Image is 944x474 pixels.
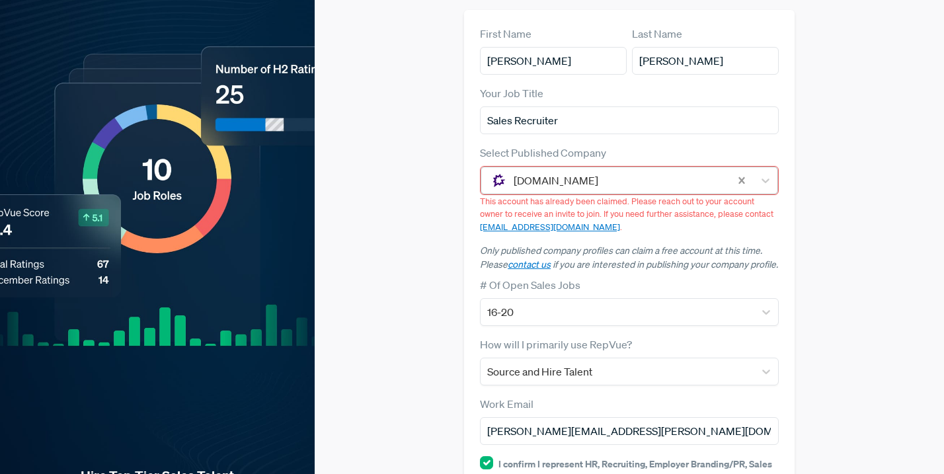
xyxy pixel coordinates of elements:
[480,396,533,412] label: Work Email
[491,173,507,188] img: Gong.io
[480,244,779,272] p: Only published company profiles can claim a free account at this time. Please if you are interest...
[480,221,620,233] a: [EMAIL_ADDRESS][DOMAIN_NAME]
[480,47,627,75] input: First Name
[508,258,551,270] a: contact us
[480,26,531,42] label: First Name
[480,106,779,134] input: Title
[480,145,606,161] label: Select Published Company
[480,85,543,101] label: Your Job Title
[632,47,779,75] input: Last Name
[480,336,632,352] label: How will I primarily use RepVue?
[480,417,779,445] input: Email
[632,26,682,42] label: Last Name
[480,195,779,233] p: This account has already been claimed. Please reach out to your account owner to receive an invit...
[480,277,580,293] label: # Of Open Sales Jobs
